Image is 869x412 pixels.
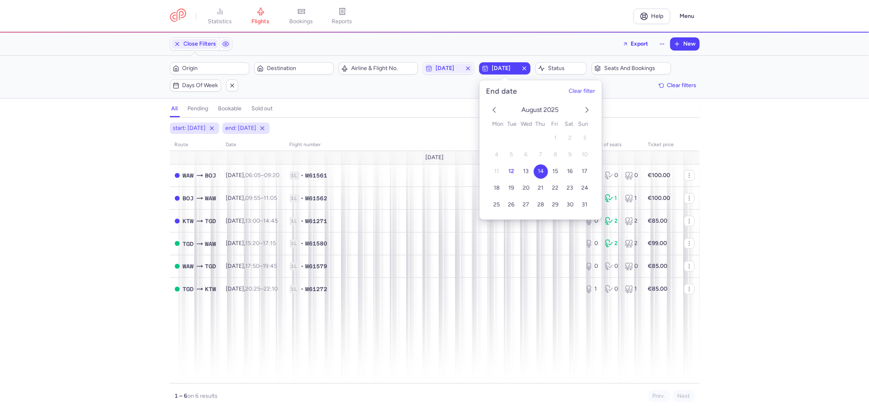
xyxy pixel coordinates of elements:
[301,217,304,225] span: •
[585,262,598,270] div: 0
[175,241,180,246] span: OPEN
[582,151,588,158] span: 10
[648,240,667,247] strong: €99.00
[183,239,194,248] span: Golubovci, Podgorica, Montenegro
[519,181,533,195] button: 20
[519,148,533,162] button: 6
[523,168,529,175] span: 13
[218,105,242,112] h4: bookable
[552,201,559,208] span: 29
[568,151,572,158] span: 9
[581,184,588,191] span: 24
[290,262,299,270] span: 1L
[651,13,663,19] span: Help
[183,194,194,203] span: Bourgas, Burgas, Bulgaria
[569,88,595,94] button: Clear filter
[548,164,563,179] button: 15
[548,181,563,195] button: 22
[519,198,533,212] button: 27
[264,172,280,179] time: 09:20
[583,134,586,141] span: 3
[510,151,513,158] span: 5
[508,168,514,175] span: 12
[170,9,186,24] a: CitizenPlane red outlined logo
[534,148,548,162] button: 7
[246,172,280,179] span: –
[625,217,638,225] div: 2
[605,217,618,225] div: 2
[264,195,277,202] time: 11:05
[281,7,322,25] a: bookings
[226,217,278,224] span: [DATE],
[548,148,563,162] button: 8
[539,151,542,158] span: 7
[585,285,598,293] div: 1
[221,139,285,151] th: date
[504,164,519,179] button: 12
[625,194,638,202] div: 1
[226,124,257,132] span: end: [DATE]
[205,262,216,271] span: Golubovci, Podgorica, Montenegro
[543,106,560,114] span: 2025
[578,148,592,162] button: 10
[592,62,671,75] button: Seats and bookings
[578,181,592,195] button: 24
[580,139,643,151] th: number of seats
[306,285,328,293] span: W61272
[534,181,548,195] button: 21
[183,262,194,271] span: WAW
[585,217,598,225] div: 0
[684,41,696,47] span: New
[170,139,221,151] th: route
[567,168,573,175] span: 16
[226,195,277,202] span: [DATE],
[200,7,240,25] a: statistics
[479,62,530,75] button: [DATE]
[486,87,517,96] h5: End date
[254,62,334,75] button: Destination
[494,184,500,191] span: 18
[339,62,418,75] button: Airline & Flight No.
[290,285,299,293] span: 1L
[605,262,618,270] div: 0
[183,65,246,72] span: Origin
[226,240,276,247] span: [DATE],
[563,131,577,145] button: 2
[290,171,299,180] span: 1L
[306,171,328,180] span: W61561
[578,164,592,179] button: 17
[493,201,500,208] span: 25
[508,184,514,191] span: 19
[246,217,278,224] span: –
[548,198,563,212] button: 29
[205,194,216,203] span: Frederic Chopin, Warsaw, Poland
[648,285,668,292] strong: €85.00
[519,164,533,179] button: 13
[634,9,670,24] a: Help
[552,184,559,191] span: 22
[490,148,504,162] button: 4
[492,65,518,72] span: [DATE]
[301,285,304,293] span: •
[625,239,638,248] div: 2
[423,62,474,75] button: [DATE]
[617,37,654,50] button: Export
[205,217,216,226] span: Golubovci, Podgorica, Montenegro
[436,65,462,72] span: [DATE]
[175,264,180,269] span: OPEN
[625,171,638,180] div: 0
[183,171,194,180] span: Frederic Chopin, Warsaw, Poland
[188,392,218,399] span: on 6 results
[205,285,216,294] span: Pyrzowice, Katowice, Poland
[567,184,573,191] span: 23
[535,62,587,75] button: Status
[605,285,618,293] div: 0
[246,240,260,247] time: 15:20
[246,285,278,292] span: –
[534,198,548,212] button: 28
[183,82,218,89] span: Days of week
[504,148,519,162] button: 5
[175,287,180,291] span: OPEN
[489,105,499,116] button: previous month
[523,201,529,208] span: 27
